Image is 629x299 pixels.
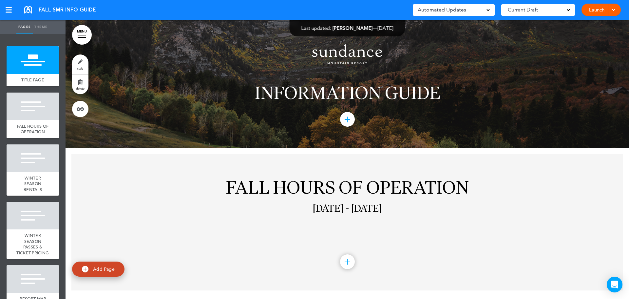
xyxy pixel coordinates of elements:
[24,175,42,192] span: WINTER SEASON RENTALS
[418,5,466,14] span: Automated Updates
[72,75,88,94] a: delete
[21,77,44,83] span: TITLE PAGE
[301,26,393,31] div: —
[7,120,59,138] a: FALL HOURS OF OPERATION
[82,266,88,272] img: add.svg
[312,44,382,64] img: 1729528953295-white_SMR_Logo.png
[7,172,59,196] a: WINTER SEASON RENTALS
[16,20,33,34] a: Pages
[7,74,59,86] a: TITLE PAGE
[72,54,88,74] a: style
[7,229,59,259] a: WINTER SEASON PASSES & TICKET PRICING
[508,5,538,14] span: Current Draft
[77,66,83,70] span: style
[72,25,92,45] a: MENU
[93,266,115,272] span: Add Page
[378,25,393,31] span: [DATE]
[333,25,373,31] span: [PERSON_NAME]
[183,179,511,197] h1: FALL HOURS OF OPERATION
[33,20,49,34] a: Theme
[607,277,622,292] div: Open Intercom Messenger
[301,25,331,31] span: Last updated:
[586,4,607,16] a: Launch
[17,123,49,135] span: FALL HOURS OF OPERATION
[72,262,124,277] a: Add Page
[313,202,382,214] span: [DATE] - [DATE]
[255,82,440,104] span: INFORMATION GUIDE
[76,86,85,90] span: delete
[16,233,49,256] span: WINTER SEASON PASSES & TICKET PRICING
[39,6,96,13] span: FALL SMR INFO GUIDE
